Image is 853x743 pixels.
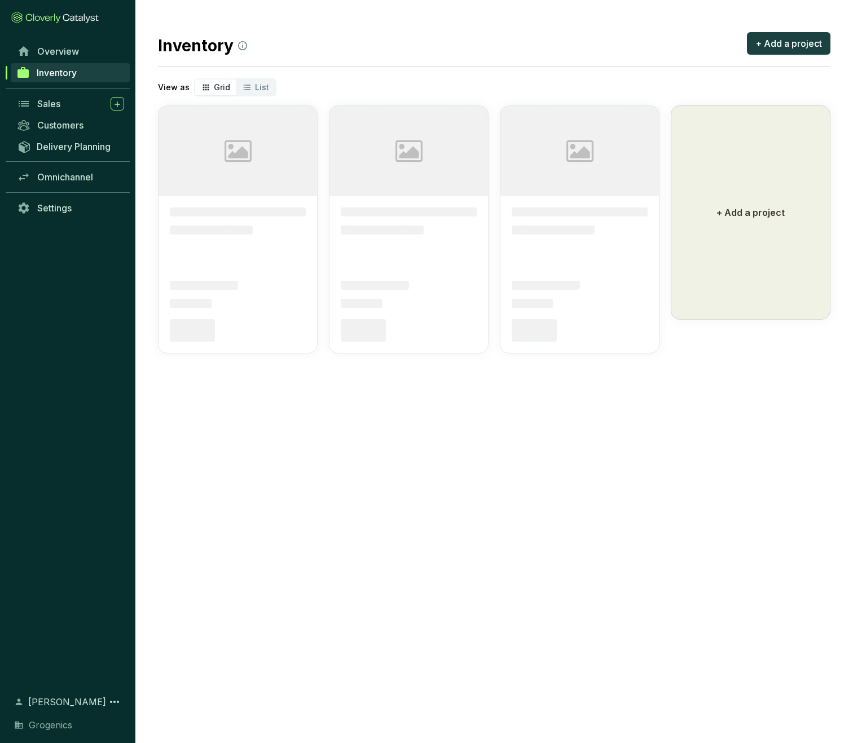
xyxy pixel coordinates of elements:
span: Grogenics [29,718,72,732]
a: Settings [11,198,130,218]
a: Customers [11,116,130,135]
span: Overview [37,46,79,57]
p: View as [158,82,190,93]
p: + Add a project [716,206,785,219]
a: Inventory [11,63,130,82]
a: Overview [11,42,130,61]
span: Inventory [37,67,77,78]
span: Sales [37,98,60,109]
span: List [255,82,269,92]
a: Omnichannel [11,167,130,187]
span: + Add a project [755,37,822,50]
span: Omnichannel [37,171,93,183]
a: Sales [11,94,130,113]
h2: Inventory [158,34,247,58]
button: + Add a project [747,32,830,55]
div: segmented control [194,78,276,96]
span: [PERSON_NAME] [28,695,106,709]
span: Customers [37,120,83,131]
a: Delivery Planning [11,137,130,156]
span: Grid [214,82,230,92]
span: Delivery Planning [37,141,111,152]
span: Settings [37,202,72,214]
button: + Add a project [671,105,830,320]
